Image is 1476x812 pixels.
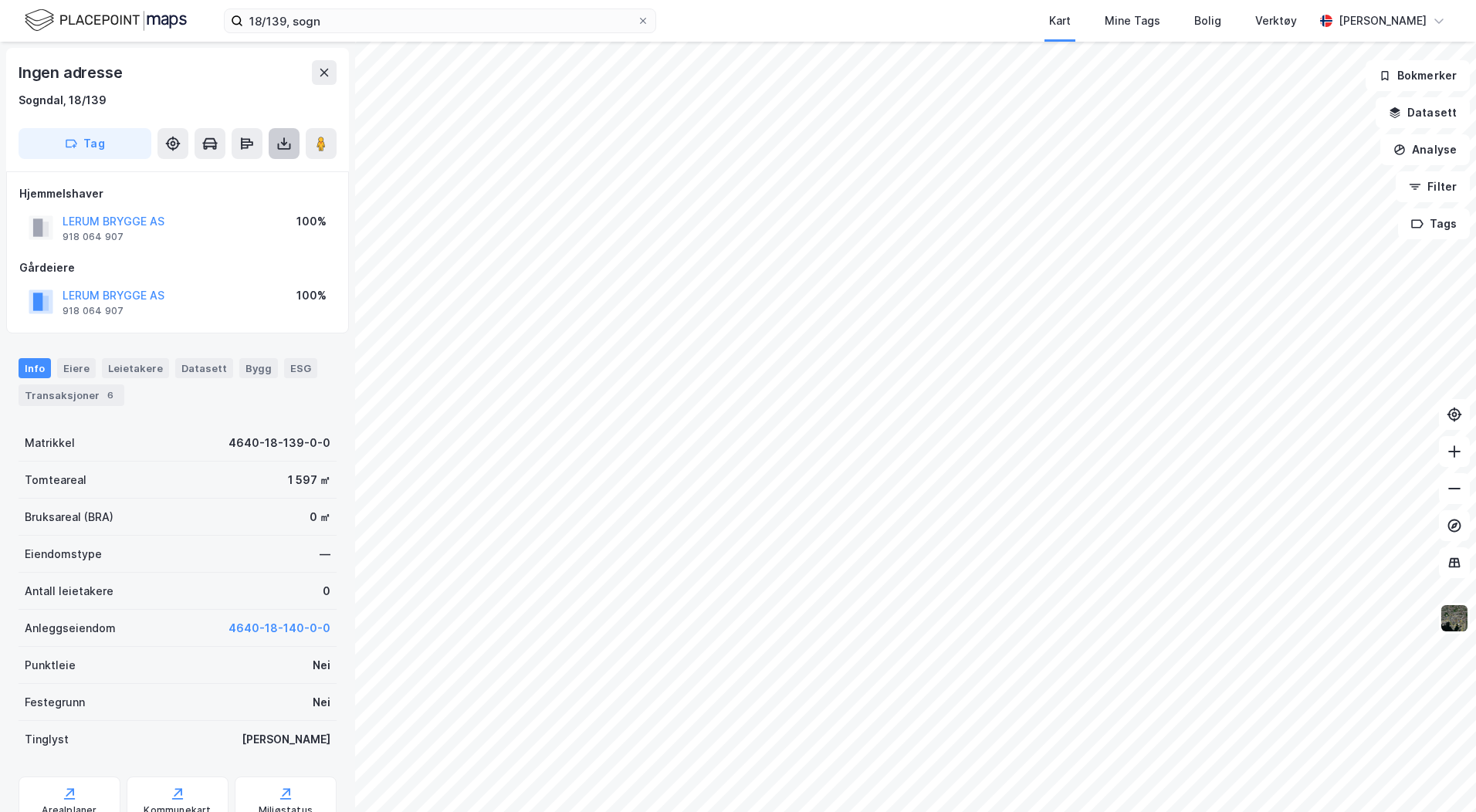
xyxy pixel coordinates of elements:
div: Bygg [239,358,278,378]
div: Leietakere [102,358,169,378]
div: Transaksjoner [19,384,124,406]
div: 1 597 ㎡ [288,471,330,489]
div: Sogndal, 18/139 [19,91,107,110]
div: Matrikkel [25,434,75,452]
div: Bruksareal (BRA) [25,508,113,526]
button: 4640-18-140-0-0 [229,619,330,638]
div: Gårdeiere [19,259,336,277]
div: Kart [1049,12,1071,30]
div: 918 064 907 [63,305,124,317]
div: Kontrollprogram for chat [1399,738,1476,812]
div: [PERSON_NAME] [1339,12,1427,30]
div: [PERSON_NAME] [242,730,330,749]
div: Nei [313,693,330,712]
div: 6 [103,387,118,403]
div: Info [19,358,51,378]
div: Punktleie [25,656,76,675]
input: Søk på adresse, matrikkel, gårdeiere, leietakere eller personer [243,9,637,32]
div: Tomteareal [25,471,86,489]
div: Nei [313,656,330,675]
div: Bolig [1194,12,1221,30]
div: ESG [284,358,317,378]
div: Eiere [57,358,96,378]
button: Bokmerker [1366,60,1470,91]
button: Datasett [1376,97,1470,128]
div: 4640-18-139-0-0 [229,434,330,452]
div: 0 [323,582,330,601]
button: Analyse [1380,134,1470,165]
div: Mine Tags [1105,12,1160,30]
img: logo.f888ab2527a4732fd821a326f86c7f29.svg [25,7,187,34]
div: Datasett [175,358,233,378]
div: — [320,545,330,563]
div: Festegrunn [25,693,85,712]
div: Verktøy [1255,12,1297,30]
div: Anleggseiendom [25,619,116,638]
div: Eiendomstype [25,545,102,563]
div: Ingen adresse [19,60,125,85]
div: 100% [296,286,327,305]
div: 918 064 907 [63,231,124,243]
div: Hjemmelshaver [19,184,336,203]
button: Tags [1398,208,1470,239]
button: Filter [1396,171,1470,202]
iframe: Chat Widget [1399,738,1476,812]
div: Tinglyst [25,730,69,749]
div: Antall leietakere [25,582,113,601]
div: 0 ㎡ [310,508,330,526]
div: 100% [296,212,327,231]
button: Tag [19,128,151,159]
img: 9k= [1440,604,1469,633]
